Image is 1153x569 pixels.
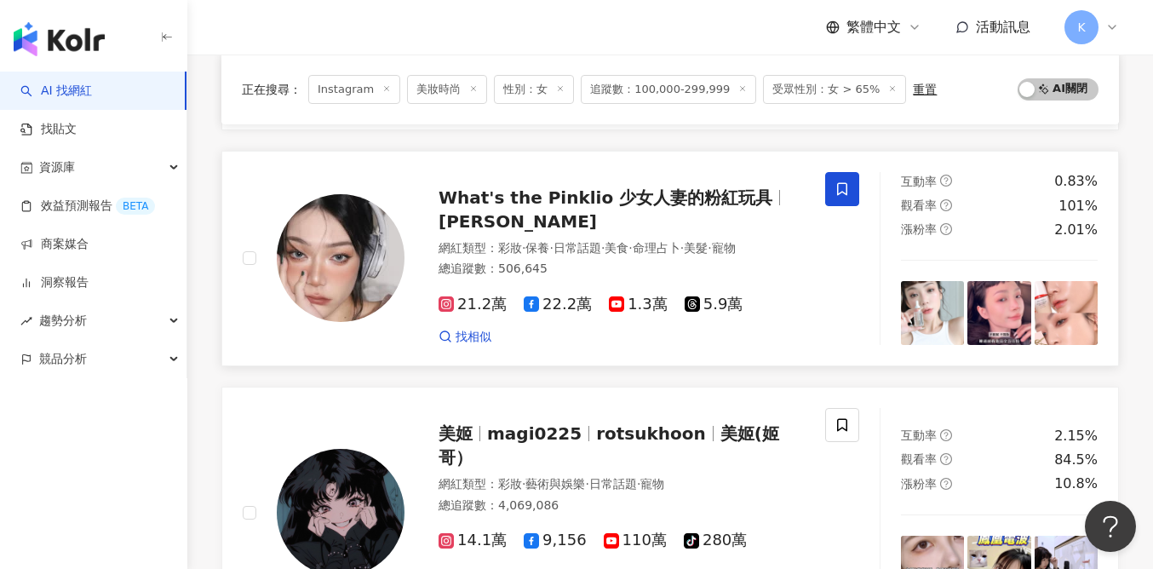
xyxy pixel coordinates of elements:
[439,296,507,313] span: 21.2萬
[708,241,711,255] span: ·
[581,75,756,104] span: 追蹤數：100,000-299,999
[1058,197,1098,216] div: 101%
[1077,18,1085,37] span: K
[589,477,637,491] span: 日常話題
[1054,427,1098,445] div: 2.15%
[439,211,597,232] span: [PERSON_NAME]
[487,423,582,444] span: magi0225
[967,281,1030,344] img: post-image
[1054,451,1098,469] div: 84.5%
[439,532,507,549] span: 14.1萬
[524,532,587,549] span: 9,156
[456,329,491,346] span: 找相似
[39,302,87,340] span: 趨勢分析
[439,423,473,444] span: 美姬
[901,452,937,466] span: 觀看率
[712,241,736,255] span: 寵物
[901,175,937,188] span: 互動率
[439,423,779,468] span: 美姬(姬哥）
[633,241,680,255] span: 命理占卜
[901,222,937,236] span: 漲粉率
[439,261,805,278] div: 總追蹤數 ： 506,645
[913,83,937,96] div: 重置
[39,340,87,378] span: 競品分析
[308,75,400,104] span: Instagram
[940,199,952,211] span: question-circle
[637,477,640,491] span: ·
[940,478,952,490] span: question-circle
[901,198,937,212] span: 觀看率
[525,241,549,255] span: 保養
[940,223,952,235] span: question-circle
[846,18,901,37] span: 繁體中文
[901,477,937,491] span: 漲粉率
[596,423,706,444] span: rotsukhoon
[585,477,588,491] span: ·
[14,22,105,56] img: logo
[439,187,772,208] span: What's the Pinklio 少女人妻的粉紅玩具
[1054,172,1098,191] div: 0.83%
[549,241,553,255] span: ·
[20,198,155,215] a: 效益預測報告BETA
[940,453,952,465] span: question-circle
[439,240,805,257] div: 網紅類型 ：
[605,241,628,255] span: 美食
[525,477,585,491] span: 藝術與娛樂
[439,329,491,346] a: 找相似
[554,241,601,255] span: 日常話題
[763,75,906,104] span: 受眾性別：女 > 65%
[901,428,937,442] span: 互動率
[1085,501,1136,552] iframe: Help Scout Beacon - Open
[684,532,747,549] span: 280萬
[684,241,708,255] span: 美髮
[39,148,75,187] span: 資源庫
[524,296,592,313] span: 22.2萬
[609,296,668,313] span: 1.3萬
[601,241,605,255] span: ·
[940,175,952,187] span: question-circle
[1054,474,1098,493] div: 10.8%
[522,241,525,255] span: ·
[940,429,952,441] span: question-circle
[407,75,487,104] span: 美妝時尚
[685,296,743,313] span: 5.9萬
[494,75,574,104] span: 性別：女
[1054,221,1098,239] div: 2.01%
[640,477,664,491] span: 寵物
[439,497,805,514] div: 總追蹤數 ： 4,069,086
[1035,281,1098,344] img: post-image
[20,315,32,327] span: rise
[221,151,1119,366] a: KOL AvatarWhat's the Pinklio 少女人妻的粉紅玩具[PERSON_NAME]網紅類型：彩妝·保養·日常話題·美食·命理占卜·美髮·寵物總追蹤數：506,64521.2萬...
[439,476,805,493] div: 網紅類型 ：
[20,121,77,138] a: 找貼文
[20,83,92,100] a: searchAI 找網紅
[604,532,667,549] span: 110萬
[20,236,89,253] a: 商案媒合
[680,241,684,255] span: ·
[498,241,522,255] span: 彩妝
[628,241,632,255] span: ·
[901,281,964,344] img: post-image
[522,477,525,491] span: ·
[277,194,404,322] img: KOL Avatar
[976,19,1030,35] span: 活動訊息
[20,274,89,291] a: 洞察報告
[498,477,522,491] span: 彩妝
[242,83,301,96] span: 正在搜尋 ：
